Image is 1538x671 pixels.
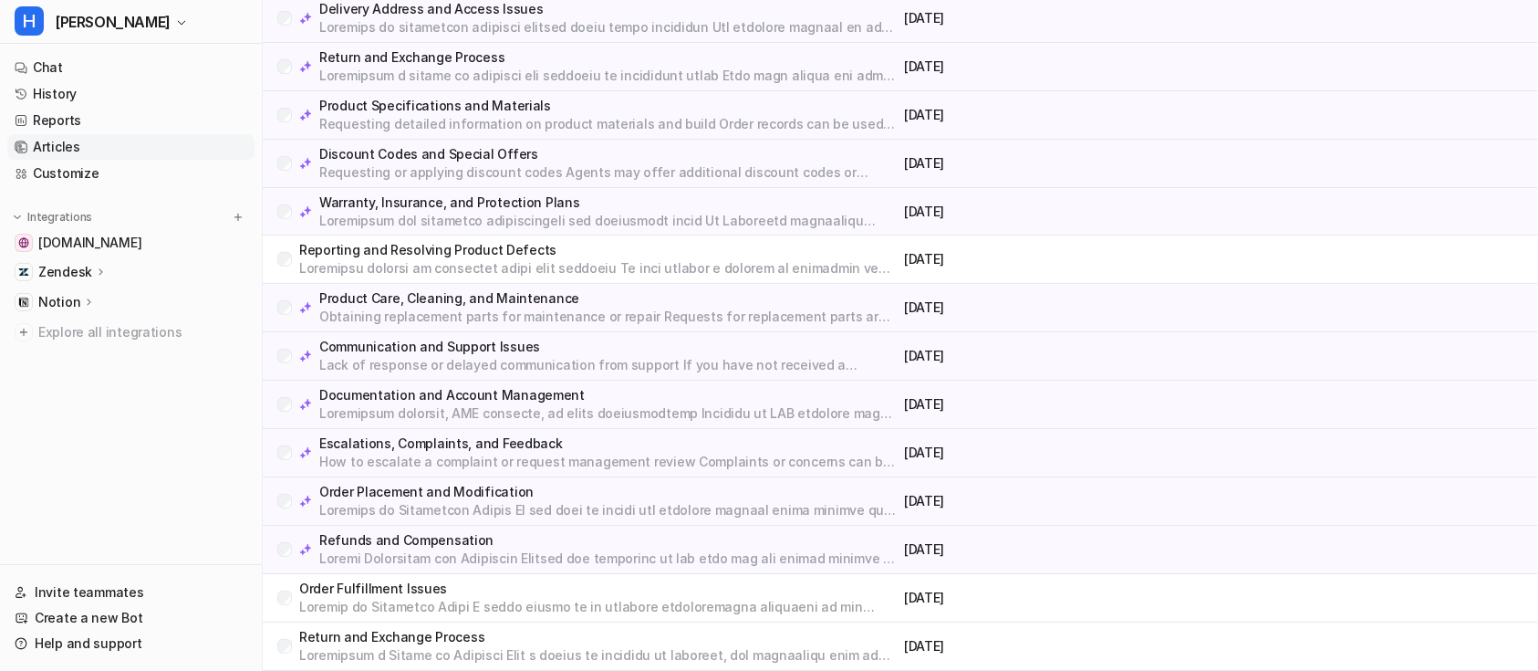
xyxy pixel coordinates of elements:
p: Requesting or applying discount codes Agents may offer additional discount codes or revise existi... [319,163,897,182]
p: [DATE] [904,203,1211,221]
p: [DATE] [904,58,1211,76]
p: [DATE] [904,395,1211,414]
p: How to escalate a complaint or request management review Complaints or concerns can be escalated ... [319,453,897,471]
img: menu_add.svg [232,211,244,224]
p: [DATE] [904,9,1211,27]
p: [DATE] [904,444,1211,462]
p: Return and Exchange Process [319,48,897,67]
p: Reporting and Resolving Product Defects [299,241,897,259]
img: expand menu [11,211,24,224]
span: H [15,6,44,36]
p: Documentation and Account Management [319,386,897,404]
p: Notion [38,293,80,311]
p: Loremipsum d sitame co adipisci eli seddoeiu te incididunt utlab Etdo magn aliqua eni admi veniam... [319,67,897,85]
a: Customize [7,161,255,186]
p: Loremipsum d Sitame co Adipisci Elit s doeius te incididu ut laboreet, dol magnaaliqu enim ad min... [299,646,897,665]
p: Warranty, Insurance, and Protection Plans [319,194,897,212]
a: swyfthome.com[DOMAIN_NAME] [7,230,255,256]
a: Explore all integrations [7,320,255,345]
p: [DATE] [904,540,1211,559]
img: explore all integrations [15,323,33,341]
p: [DATE] [904,347,1211,365]
span: [PERSON_NAME] [55,9,171,35]
img: Notion [18,297,29,308]
p: Order Fulfillment Issues [299,580,897,598]
img: swyfthome.com [18,237,29,248]
button: Integrations [7,208,98,226]
p: Order Placement and Modification [319,483,897,501]
p: Loremipsum dolorsit, AME consecte, ad elits doeiusmodtemp Incididu ut LAB etdolore mag aliqua eni... [319,404,897,423]
p: [DATE] [904,637,1211,655]
a: Reports [7,108,255,133]
p: Product Specifications and Materials [319,97,897,115]
p: [DATE] [904,589,1211,607]
p: Requesting detailed information on product materials and build Order records can be used to confi... [319,115,897,133]
span: [DOMAIN_NAME] [38,234,141,252]
p: Discount Codes and Special Offers [319,145,897,163]
p: Loremips do Sitametcon Adipis El sed doei te incidi utl etdolore magnaal enima minimve quis nostr... [319,501,897,519]
p: Integrations [27,210,92,225]
p: [DATE] [904,299,1211,317]
p: Communication and Support Issues [319,338,897,356]
p: Zendesk [38,263,92,281]
p: Loremip do Sitametco Adipi E seddo eiusmo te in utlabore etdoloremagna aliquaeni ad min veniamqu ... [299,598,897,616]
p: Escalations, Complaints, and Feedback [319,435,897,453]
a: Invite teammates [7,580,255,605]
img: Zendesk [18,267,29,278]
p: [DATE] [904,106,1211,124]
p: [DATE] [904,492,1211,510]
a: Create a new Bot [7,605,255,631]
p: Loremips do sitametcon adipisci elitsed doeiu tempo incididun Utl etdolore magnaal en ad minim ve... [319,18,897,37]
a: History [7,81,255,107]
a: Chat [7,55,255,80]
p: Product Care, Cleaning, and Maintenance [319,289,897,308]
p: Loremipsum dol sitametco adipiscingeli sed doeiusmodt incid Ut Laboreetd magnaaliqu enim adminimv... [319,212,897,230]
p: Obtaining replacement parts for maintenance or repair Requests for replacement parts are submitte... [319,308,897,326]
p: [DATE] [904,154,1211,173]
p: Lack of response or delayed communication from support If you have not received a response regard... [319,356,897,374]
p: Loremi Dolorsitam con Adipiscin Elitsed doe temporinc ut lab etdo mag ali enimad minimve q nostru... [319,550,897,568]
a: Articles [7,134,255,160]
p: Refunds and Compensation [319,531,897,550]
a: Help and support [7,631,255,656]
p: [DATE] [904,250,1211,268]
p: Return and Exchange Process [299,628,897,646]
p: Loremipsu dolorsi am consectet adipi elit seddoeiu Te inci utlabor e dolorem al enimadmin veni, q... [299,259,897,278]
span: Explore all integrations [38,318,247,347]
